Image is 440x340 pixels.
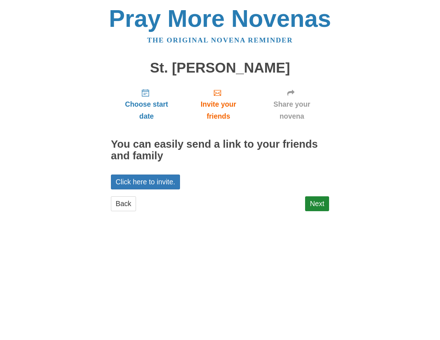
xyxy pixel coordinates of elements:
a: The original novena reminder [147,36,293,44]
a: Invite your friends [182,83,255,126]
span: Share your novena [262,98,322,122]
h1: St. [PERSON_NAME] [111,60,329,76]
a: Click here to invite. [111,175,180,189]
a: Next [305,196,329,211]
span: Choose start date [118,98,175,122]
span: Invite your friends [189,98,247,122]
a: Choose start date [111,83,182,126]
a: Pray More Novenas [109,5,331,32]
h2: You can easily send a link to your friends and family [111,139,329,162]
a: Share your novena [255,83,329,126]
a: Back [111,196,136,211]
